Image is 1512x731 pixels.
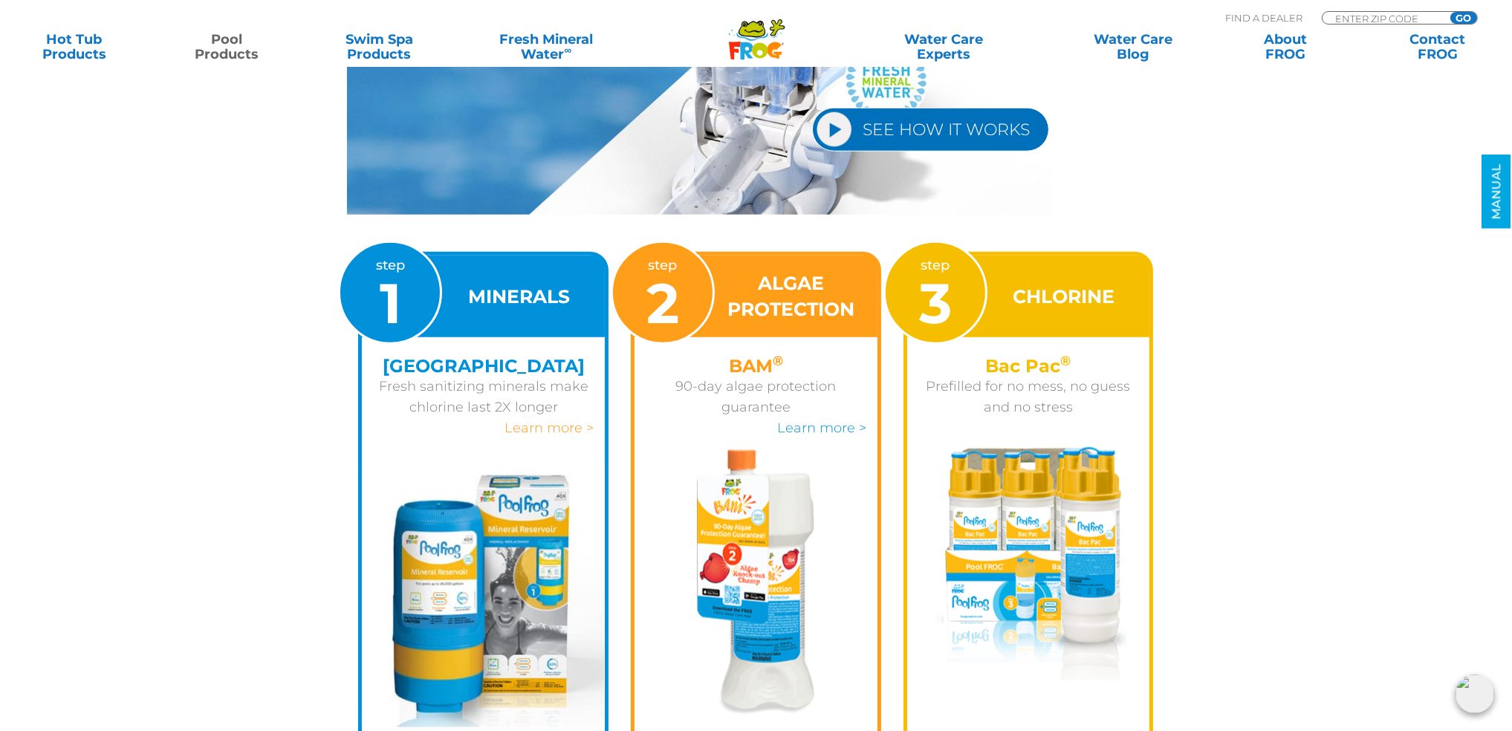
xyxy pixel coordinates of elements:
a: Learn more > [777,420,866,436]
h3: CHLORINE [1013,284,1114,310]
sup: ® [1061,353,1071,369]
img: openIcon [1456,675,1494,713]
span: 2 [646,269,679,337]
p: 90-day algae protection guarantee [646,376,866,418]
a: ContactFROG [1378,32,1497,62]
a: Hot TubProducts [15,32,134,62]
a: SEE HOW IT WORKS [812,108,1049,152]
h4: Bac Pac [918,356,1139,376]
h4: [GEOGRAPHIC_DATA] [373,356,594,376]
span: 1 [380,269,401,337]
a: Water CareBlog [1074,32,1193,62]
img: flippin-frog-xl-step-2-algae [697,449,815,715]
p: Fresh sanitizing minerals make chlorine last 2X longer [373,376,594,418]
p: step [646,255,679,331]
p: step [919,255,952,331]
input: GO [1450,12,1477,24]
img: pool-frog-5400-step-1 [362,468,605,727]
input: Zip Code Form [1334,12,1434,25]
img: pool-frog-5400-step-3 [930,447,1127,682]
sup: ® [773,353,783,369]
p: Prefilled for no mess, no guess and no stress [918,376,1139,418]
sup: ∞ [565,44,572,56]
a: AboutFROG [1226,32,1345,62]
a: Fresh MineralWater∞ [473,32,621,62]
a: MANUAL [1482,155,1511,229]
a: Swim SpaProducts [319,32,438,62]
a: Learn more > [504,420,594,436]
p: step [376,255,405,331]
h3: ALGAE PROTECTION [724,270,859,322]
p: Find A Dealer [1225,11,1302,25]
a: PoolProducts [167,32,286,62]
h4: BAM [646,356,866,376]
h3: MINERALS [468,284,570,310]
a: Water CareExperts [847,32,1039,62]
span: 3 [919,269,952,337]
